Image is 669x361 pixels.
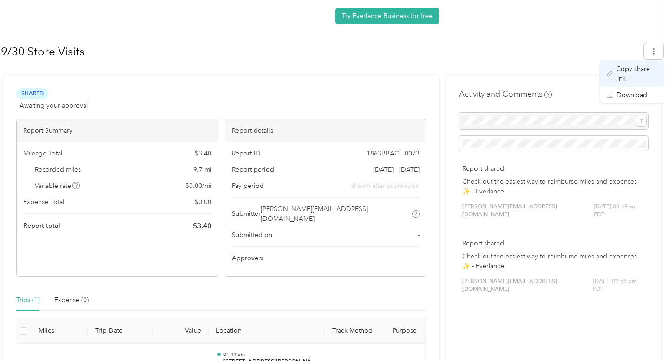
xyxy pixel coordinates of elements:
[616,64,658,84] span: Copy share link
[462,251,645,271] p: Check out the easiest way to reimburse miles and expenses ✨ - Everlance
[232,253,263,263] span: Approvers
[261,204,411,224] span: [PERSON_NAME][EMAIL_ADDRESS][DOMAIN_NAME]
[232,230,272,240] span: Submitted on
[367,148,420,158] span: 1863BBACE-0073
[193,165,211,174] span: 9.7 mi
[462,177,645,196] p: Check out the easiest way to reimburse miles and expenses ✨ - Everlance
[335,8,439,24] button: Try Everlance Business for free
[594,203,645,219] span: [DATE] 08:49 am PDT
[351,181,420,191] span: shown after submission
[1,40,637,63] h1: 9/30 Store Visits
[418,230,420,240] span: -
[35,165,81,174] span: Recorded miles
[23,148,62,158] span: Mileage Total
[593,277,645,294] span: [DATE] 02:58 pm PDT
[223,351,317,358] p: 01:44 pm
[20,101,88,110] span: Awaiting your approval
[153,318,209,344] th: Value
[385,318,455,344] th: Purpose
[88,318,153,344] th: Trip Date
[54,295,89,305] div: Expense (0)
[373,165,420,174] span: [DATE] - [DATE]
[459,88,552,100] h4: Activity and Comments
[209,318,325,344] th: Location
[23,221,60,231] span: Report total
[193,220,211,232] span: $ 3.40
[16,88,48,99] span: Shared
[325,318,385,344] th: Track Method
[195,148,211,158] span: $ 3.40
[17,119,218,142] div: Report Summary
[232,165,274,174] span: Report period
[195,197,211,207] span: $ 0.00
[617,90,647,100] span: Download
[16,295,39,305] div: Trips (1)
[225,119,426,142] div: Report details
[232,148,261,158] span: Report ID
[23,197,64,207] span: Expense Total
[462,203,593,219] span: [PERSON_NAME][EMAIL_ADDRESS][DOMAIN_NAME]
[35,181,80,191] span: Variable rate
[462,277,593,294] span: [PERSON_NAME][EMAIL_ADDRESS][DOMAIN_NAME]
[232,209,261,219] span: Submitter
[31,318,88,344] th: Miles
[232,181,264,191] span: Pay period
[462,239,645,248] p: Report shared
[185,181,211,191] span: $ 0.00 / mi
[462,164,645,174] p: Report shared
